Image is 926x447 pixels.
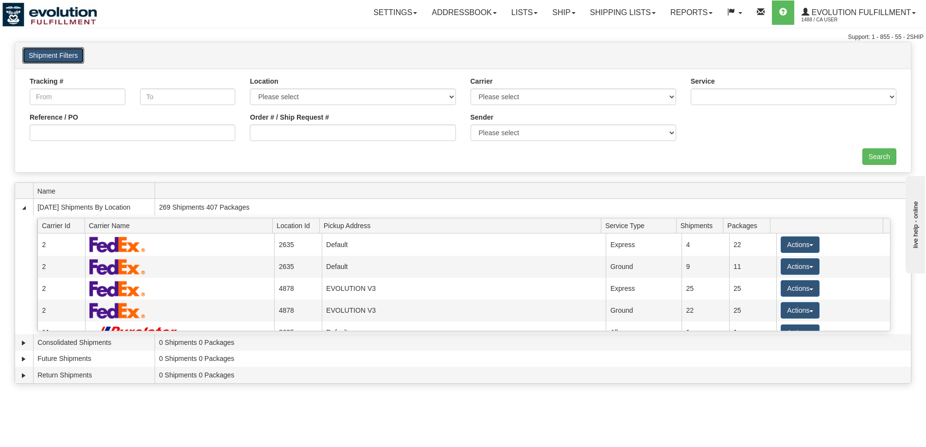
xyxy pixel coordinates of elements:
button: Shipment Filters [22,47,84,64]
img: logo1488.jpg [2,2,97,27]
td: 25 [681,278,729,300]
td: 2635 [274,256,321,278]
span: Evolution Fulfillment [809,8,911,17]
td: 2 [37,233,85,255]
img: FedEx Express® [89,259,145,275]
span: Carrier Name [89,218,273,233]
label: Sender [471,112,493,122]
td: 11 [729,256,776,278]
span: Service Type [605,218,676,233]
td: 0 Shipments 0 Packages [155,334,911,351]
td: 25 [729,300,776,322]
td: Future Shipments [33,351,155,367]
td: 4878 [274,278,321,300]
a: Settings [366,0,424,25]
label: Order # / Ship Request # [250,112,329,122]
label: Location [250,76,278,86]
button: Actions [781,236,820,253]
td: Ground [606,256,681,278]
a: Expand [19,354,29,364]
a: Addressbook [424,0,504,25]
td: 2 [37,278,85,300]
td: 2 [37,256,85,278]
td: Return Shipments [33,367,155,383]
td: Ground [606,300,681,322]
td: 0 Shipments 0 Packages [155,351,911,367]
td: EVOLUTION V3 [322,278,606,300]
td: 9 [681,256,729,278]
td: Default [322,233,606,255]
td: 1 [681,322,729,343]
input: To [140,89,236,105]
span: Packages [727,218,770,233]
img: FedEx Express® [89,236,145,252]
td: 0 Shipments 0 Packages [155,367,911,383]
span: Carrier Id [42,218,85,233]
td: 2635 [274,233,321,255]
iframe: chat widget [904,174,925,273]
td: Express [606,278,681,300]
td: 22 [729,233,776,255]
a: Expand [19,371,29,380]
img: FedEx Express® [89,281,145,297]
span: Location Id [277,218,319,233]
span: 1488 / CA User [802,15,874,25]
td: 11 [37,322,85,343]
div: live help - online [7,8,90,16]
td: 2635 [274,322,321,343]
label: Carrier [471,76,493,86]
td: 4 [681,233,729,255]
td: Default [322,256,606,278]
td: 4878 [274,300,321,322]
label: Service [691,76,715,86]
a: Shipping lists [583,0,663,25]
td: 25 [729,278,776,300]
label: Tracking # [30,76,63,86]
a: Ship [545,0,582,25]
td: 22 [681,300,729,322]
td: EVOLUTION V3 [322,300,606,322]
button: Actions [781,280,820,297]
a: Evolution Fulfillment 1488 / CA User [794,0,923,25]
button: Actions [781,324,820,341]
a: Expand [19,338,29,348]
td: All [606,322,681,343]
input: From [30,89,125,105]
span: Name [37,183,155,198]
span: Shipments [681,218,723,233]
div: Support: 1 - 855 - 55 - 2SHIP [2,33,924,41]
a: Lists [504,0,545,25]
td: 2 [37,300,85,322]
img: Purolator [89,326,181,339]
td: Default [322,322,606,343]
img: FedEx Express® [89,303,145,319]
td: 269 Shipments 407 Packages [155,199,911,215]
label: Reference / PO [30,112,78,122]
button: Actions [781,258,820,275]
input: Search [862,148,896,165]
span: Pickup Address [324,218,601,233]
td: [DATE] Shipments By Location [33,199,155,215]
button: Actions [781,302,820,319]
a: Reports [663,0,720,25]
td: Express [606,233,681,255]
td: Consolidated Shipments [33,334,155,351]
a: Collapse [19,203,29,213]
td: 1 [729,322,776,343]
